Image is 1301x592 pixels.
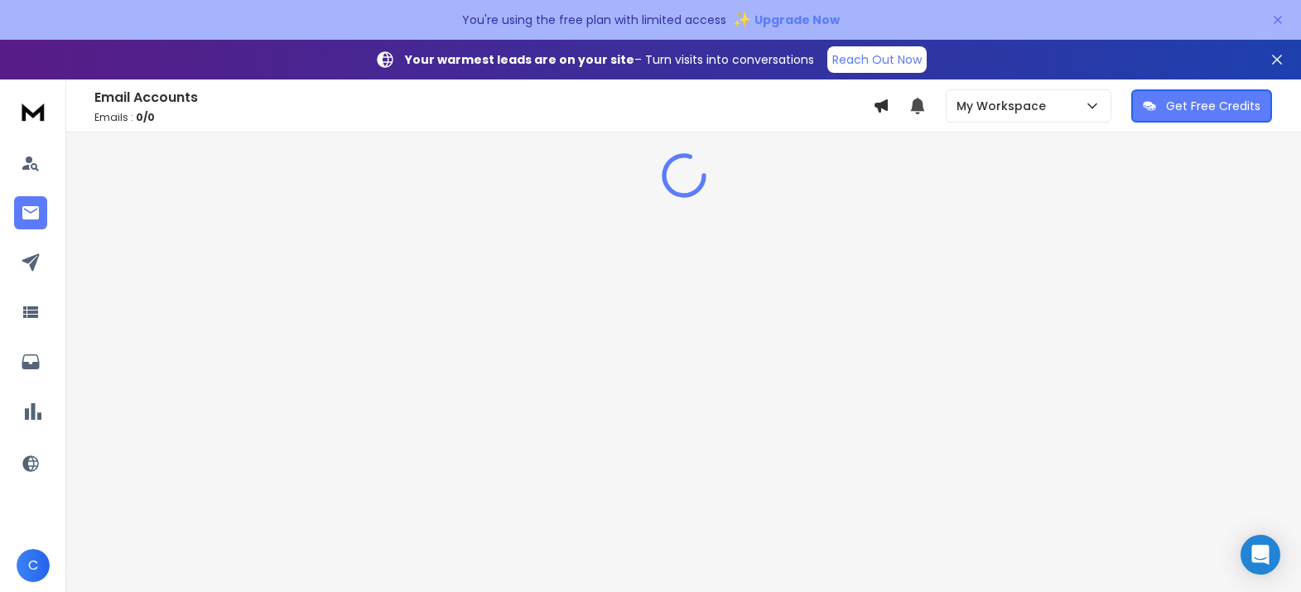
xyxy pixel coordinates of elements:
[832,51,922,68] p: Reach Out Now
[405,51,634,68] strong: Your warmest leads are on your site
[733,3,840,36] button: ✨Upgrade Now
[94,111,873,124] p: Emails :
[733,8,751,31] span: ✨
[405,51,814,68] p: – Turn visits into conversations
[956,98,1053,114] p: My Workspace
[1241,535,1280,575] div: Open Intercom Messenger
[827,46,927,73] a: Reach Out Now
[754,12,840,28] span: Upgrade Now
[1131,89,1272,123] button: Get Free Credits
[17,96,50,127] img: logo
[136,110,155,124] span: 0 / 0
[17,549,50,582] button: C
[94,88,873,108] h1: Email Accounts
[1166,98,1260,114] p: Get Free Credits
[462,12,726,28] p: You're using the free plan with limited access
